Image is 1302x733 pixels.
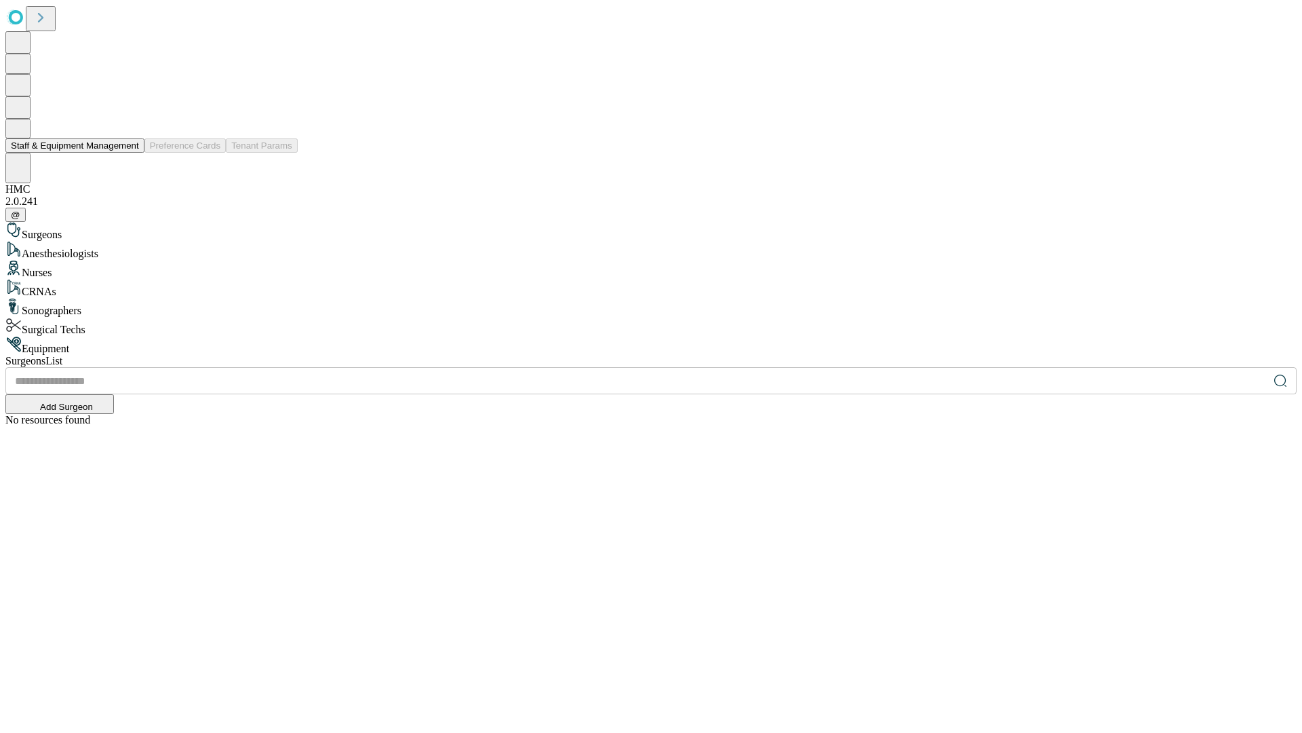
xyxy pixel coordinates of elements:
[226,138,298,153] button: Tenant Params
[5,414,1297,426] div: No resources found
[5,138,144,153] button: Staff & Equipment Management
[5,298,1297,317] div: Sonographers
[5,241,1297,260] div: Anesthesiologists
[11,210,20,220] span: @
[5,394,114,414] button: Add Surgeon
[5,208,26,222] button: @
[144,138,226,153] button: Preference Cards
[40,402,93,412] span: Add Surgeon
[5,260,1297,279] div: Nurses
[5,195,1297,208] div: 2.0.241
[5,183,1297,195] div: HMC
[5,279,1297,298] div: CRNAs
[5,222,1297,241] div: Surgeons
[5,317,1297,336] div: Surgical Techs
[5,355,1297,367] div: Surgeons List
[5,336,1297,355] div: Equipment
